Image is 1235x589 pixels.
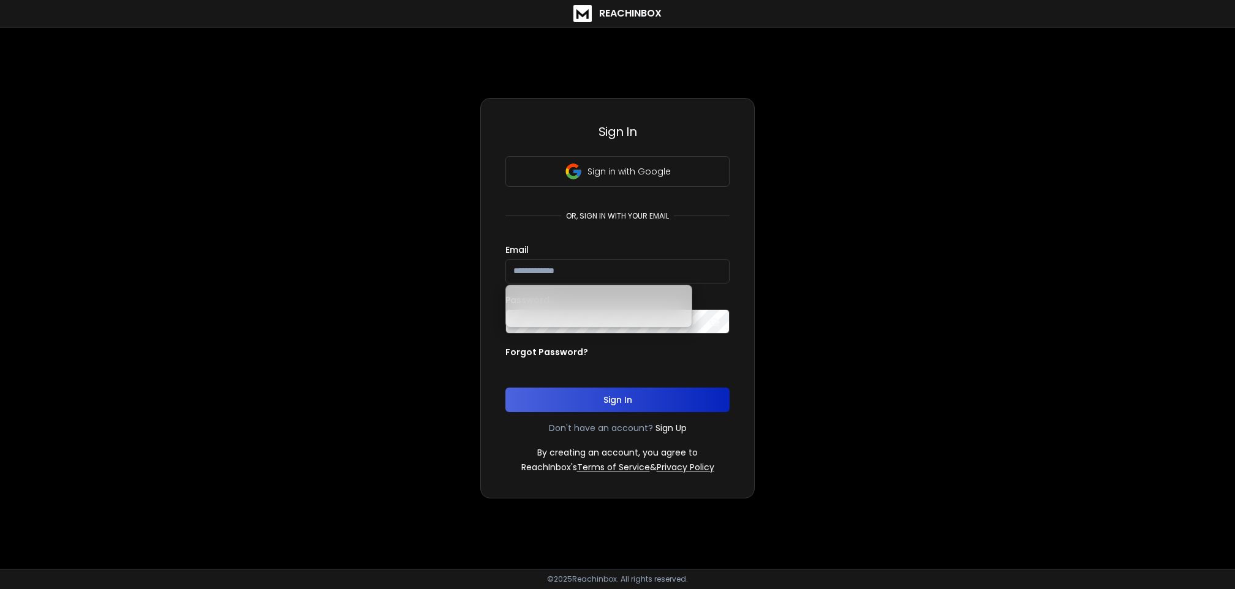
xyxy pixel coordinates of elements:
[549,422,653,434] p: Don't have an account?
[521,461,714,473] p: ReachInbox's &
[505,123,730,140] h3: Sign In
[655,422,687,434] a: Sign Up
[561,211,674,221] p: or, sign in with your email
[505,246,529,254] label: Email
[573,5,592,22] img: logo
[599,6,662,21] h1: ReachInbox
[577,461,650,473] a: Terms of Service
[587,165,671,178] p: Sign in with Google
[505,388,730,412] button: Sign In
[547,574,688,584] p: © 2025 Reachinbox. All rights reserved.
[573,5,662,22] a: ReachInbox
[537,446,698,459] p: By creating an account, you agree to
[505,346,588,358] p: Forgot Password?
[657,461,714,473] a: Privacy Policy
[505,156,730,187] button: Sign in with Google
